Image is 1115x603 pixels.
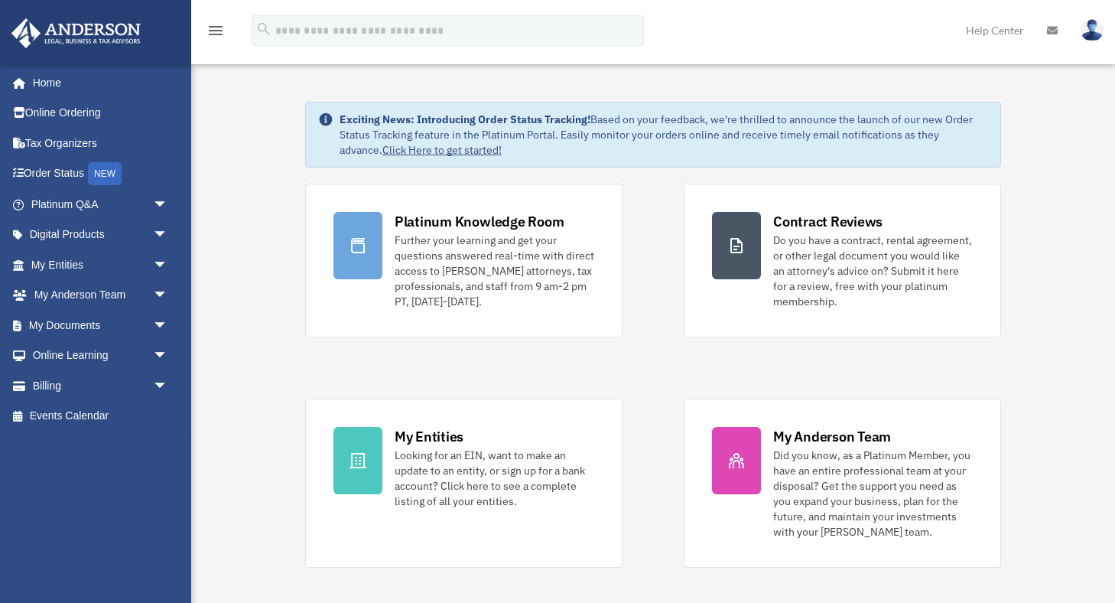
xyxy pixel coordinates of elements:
[255,21,272,37] i: search
[11,158,191,190] a: Order StatusNEW
[11,128,191,158] a: Tax Organizers
[395,427,463,446] div: My Entities
[11,401,191,432] a: Events Calendar
[11,220,191,250] a: Digital Productsarrow_drop_down
[11,249,191,280] a: My Entitiesarrow_drop_down
[382,143,502,157] a: Click Here to get started!
[773,212,883,231] div: Contract Reviews
[153,280,184,311] span: arrow_drop_down
[11,67,184,98] a: Home
[684,399,1001,568] a: My Anderson Team Did you know, as a Platinum Member, you have an entire professional team at your...
[773,233,973,309] div: Do you have a contract, rental agreement, or other legal document you would like an attorney's ad...
[206,21,225,40] i: menu
[684,184,1001,337] a: Contract Reviews Do you have a contract, rental agreement, or other legal document you would like...
[305,399,623,568] a: My Entities Looking for an EIN, want to make an update to an entity, or sign up for a bank accoun...
[88,162,122,185] div: NEW
[153,189,184,220] span: arrow_drop_down
[340,112,590,126] strong: Exciting News: Introducing Order Status Tracking!
[395,233,594,309] div: Further your learning and get your questions answered real-time with direct access to [PERSON_NAM...
[305,184,623,337] a: Platinum Knowledge Room Further your learning and get your questions answered real-time with dire...
[395,448,594,509] div: Looking for an EIN, want to make an update to an entity, or sign up for a bank account? Click her...
[153,249,184,281] span: arrow_drop_down
[153,310,184,341] span: arrow_drop_down
[206,27,225,40] a: menu
[11,189,191,220] a: Platinum Q&Aarrow_drop_down
[153,220,184,251] span: arrow_drop_down
[11,310,191,341] a: My Documentsarrow_drop_down
[340,112,988,158] div: Based on your feedback, we're thrilled to announce the launch of our new Order Status Tracking fe...
[11,98,191,129] a: Online Ordering
[11,370,191,401] a: Billingarrow_drop_down
[773,448,973,539] div: Did you know, as a Platinum Member, you have an entire professional team at your disposal? Get th...
[773,427,891,446] div: My Anderson Team
[153,370,184,402] span: arrow_drop_down
[395,212,564,231] div: Platinum Knowledge Room
[11,341,191,371] a: Online Learningarrow_drop_down
[11,280,191,311] a: My Anderson Teamarrow_drop_down
[153,341,184,372] span: arrow_drop_down
[1081,19,1104,41] img: User Pic
[7,18,145,48] img: Anderson Advisors Platinum Portal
